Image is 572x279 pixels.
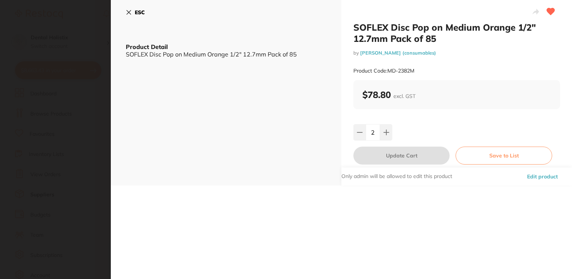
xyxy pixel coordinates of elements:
[126,51,326,58] div: SOFLEX Disc Pop on Medium Orange 1/2" 12.7mm Pack of 85
[126,6,145,19] button: ESC
[456,147,552,165] button: Save to List
[360,50,436,56] a: [PERSON_NAME] (consumables)
[353,68,414,74] small: Product Code: MD-2382M
[126,43,168,50] b: Product Detail
[362,89,416,100] b: $78.80
[353,22,560,44] h2: SOFLEX Disc Pop on Medium Orange 1/2" 12.7mm Pack of 85
[353,50,560,56] small: by
[525,168,560,186] button: Edit product
[135,9,145,16] b: ESC
[353,147,450,165] button: Update Cart
[341,173,452,180] p: Only admin will be allowed to edit this product
[393,93,416,99] span: excl. GST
